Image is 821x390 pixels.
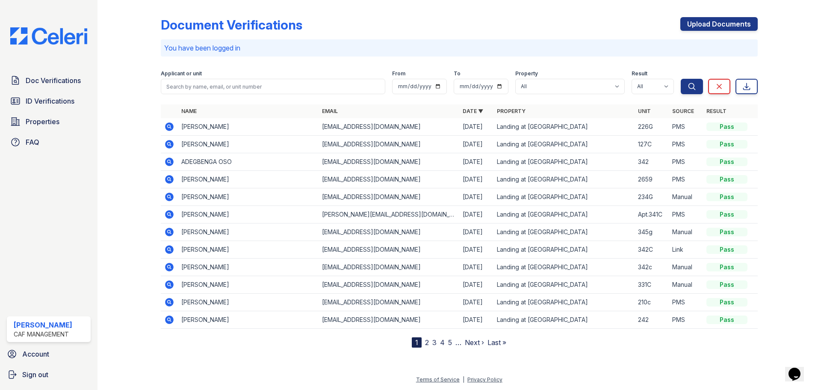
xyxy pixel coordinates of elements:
[459,241,493,259] td: [DATE]
[706,245,747,254] div: Pass
[7,92,91,110] a: ID Verifications
[161,79,385,94] input: Search by name, email, or unit number
[459,153,493,171] td: [DATE]
[706,263,747,271] div: Pass
[425,338,429,347] a: 2
[22,369,48,380] span: Sign out
[319,311,459,329] td: [EMAIL_ADDRESS][DOMAIN_NAME]
[459,223,493,241] td: [DATE]
[392,70,405,77] label: From
[178,294,319,311] td: [PERSON_NAME]
[493,241,634,259] td: Landing at [GEOGRAPHIC_DATA]
[493,153,634,171] td: Landing at [GEOGRAPHIC_DATA]
[440,338,445,347] a: 4
[497,108,526,114] a: Property
[635,259,669,276] td: 342c
[493,311,634,329] td: Landing at [GEOGRAPHIC_DATA]
[635,294,669,311] td: 210c
[493,276,634,294] td: Landing at [GEOGRAPHIC_DATA]
[3,366,94,383] a: Sign out
[319,136,459,153] td: [EMAIL_ADDRESS][DOMAIN_NAME]
[706,140,747,149] div: Pass
[7,113,91,130] a: Properties
[493,118,634,136] td: Landing at [GEOGRAPHIC_DATA]
[319,241,459,259] td: [EMAIL_ADDRESS][DOMAIN_NAME]
[459,136,493,153] td: [DATE]
[178,311,319,329] td: [PERSON_NAME]
[319,294,459,311] td: [EMAIL_ADDRESS][DOMAIN_NAME]
[178,206,319,223] td: [PERSON_NAME]
[672,108,694,114] a: Source
[319,223,459,241] td: [EMAIL_ADDRESS][DOMAIN_NAME]
[465,338,484,347] a: Next ›
[635,136,669,153] td: 127C
[706,316,747,324] div: Pass
[669,241,703,259] td: Link
[416,376,460,383] a: Terms of Service
[669,206,703,223] td: PMS
[706,298,747,307] div: Pass
[493,259,634,276] td: Landing at [GEOGRAPHIC_DATA]
[181,108,197,114] a: Name
[706,158,747,166] div: Pass
[635,153,669,171] td: 342
[319,171,459,188] td: [EMAIL_ADDRESS][DOMAIN_NAME]
[26,96,74,106] span: ID Verifications
[178,223,319,241] td: [PERSON_NAME]
[487,338,506,347] a: Last »
[448,338,452,347] a: 5
[493,294,634,311] td: Landing at [GEOGRAPHIC_DATA]
[706,210,747,219] div: Pass
[14,320,72,330] div: [PERSON_NAME]
[632,70,647,77] label: Result
[635,118,669,136] td: 226G
[669,136,703,153] td: PMS
[493,188,634,206] td: Landing at [GEOGRAPHIC_DATA]
[706,175,747,184] div: Pass
[432,338,437,347] a: 3
[178,276,319,294] td: [PERSON_NAME]
[680,17,758,31] a: Upload Documents
[669,118,703,136] td: PMS
[669,153,703,171] td: PMS
[7,72,91,89] a: Doc Verifications
[178,171,319,188] td: [PERSON_NAME]
[178,241,319,259] td: [PERSON_NAME]
[493,136,634,153] td: Landing at [GEOGRAPHIC_DATA]
[669,276,703,294] td: Manual
[706,228,747,236] div: Pass
[669,223,703,241] td: Manual
[14,330,72,339] div: CAF Management
[26,75,81,86] span: Doc Verifications
[322,108,338,114] a: Email
[178,259,319,276] td: [PERSON_NAME]
[515,70,538,77] label: Property
[785,356,812,381] iframe: chat widget
[669,188,703,206] td: Manual
[669,311,703,329] td: PMS
[459,294,493,311] td: [DATE]
[459,311,493,329] td: [DATE]
[26,137,39,147] span: FAQ
[319,188,459,206] td: [EMAIL_ADDRESS][DOMAIN_NAME]
[638,108,651,114] a: Unit
[161,17,302,33] div: Document Verifications
[178,136,319,153] td: [PERSON_NAME]
[455,337,461,348] span: …
[493,171,634,188] td: Landing at [GEOGRAPHIC_DATA]
[22,349,49,359] span: Account
[412,337,422,348] div: 1
[706,193,747,201] div: Pass
[319,206,459,223] td: [PERSON_NAME][EMAIL_ADDRESS][DOMAIN_NAME]
[459,188,493,206] td: [DATE]
[319,276,459,294] td: [EMAIL_ADDRESS][DOMAIN_NAME]
[669,259,703,276] td: Manual
[319,153,459,171] td: [EMAIL_ADDRESS][DOMAIN_NAME]
[3,345,94,363] a: Account
[463,376,464,383] div: |
[459,206,493,223] td: [DATE]
[635,241,669,259] td: 342C
[706,122,747,131] div: Pass
[493,223,634,241] td: Landing at [GEOGRAPHIC_DATA]
[635,188,669,206] td: 234G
